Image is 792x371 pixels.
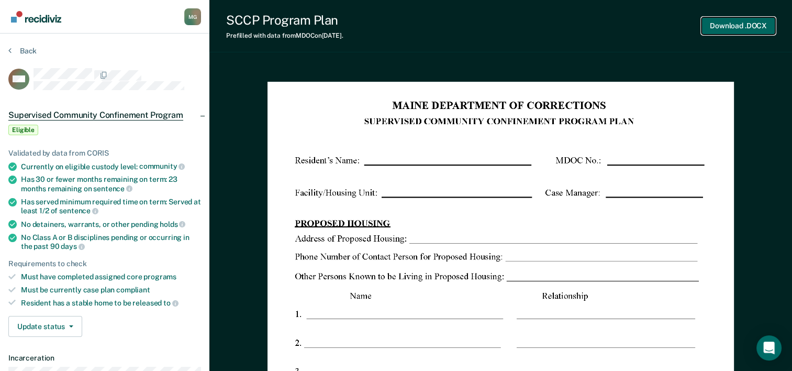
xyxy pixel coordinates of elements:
[143,272,176,281] span: programs
[93,184,132,193] span: sentence
[184,8,201,25] div: M G
[21,220,201,229] div: No detainers, warrants, or other pending
[163,299,179,307] span: to
[21,162,201,171] div: Currently on eligible custody level:
[184,8,201,25] button: Profile dropdown button
[8,259,201,268] div: Requirements to check
[21,272,201,281] div: Must have completed assigned core
[21,298,201,308] div: Resident has a stable home to be released
[160,220,185,228] span: holds
[139,162,185,170] span: community
[8,46,37,56] button: Back
[8,354,201,363] dt: Incarceration
[8,149,201,158] div: Validated by data from CORIS
[8,110,183,121] span: Supervised Community Confinement Program
[116,286,150,294] span: compliant
[226,13,343,28] div: SCCP Program Plan
[8,316,82,337] button: Update status
[21,286,201,294] div: Must be currently case plan
[226,32,343,39] div: Prefilled with data from MDOC on [DATE] .
[756,335,782,361] div: Open Intercom Messenger
[8,125,38,135] span: Eligible
[61,242,84,250] span: days
[59,206,98,215] span: sentence
[11,11,61,23] img: Recidiviz
[21,198,201,215] div: Has served minimum required time on term: Served at least 1/2 of
[701,17,775,35] button: Download .DOCX
[21,175,201,193] div: Has 30 or fewer months remaining on term: 23 months remaining on
[21,233,201,251] div: No Class A or B disciplines pending or occurring in the past 90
